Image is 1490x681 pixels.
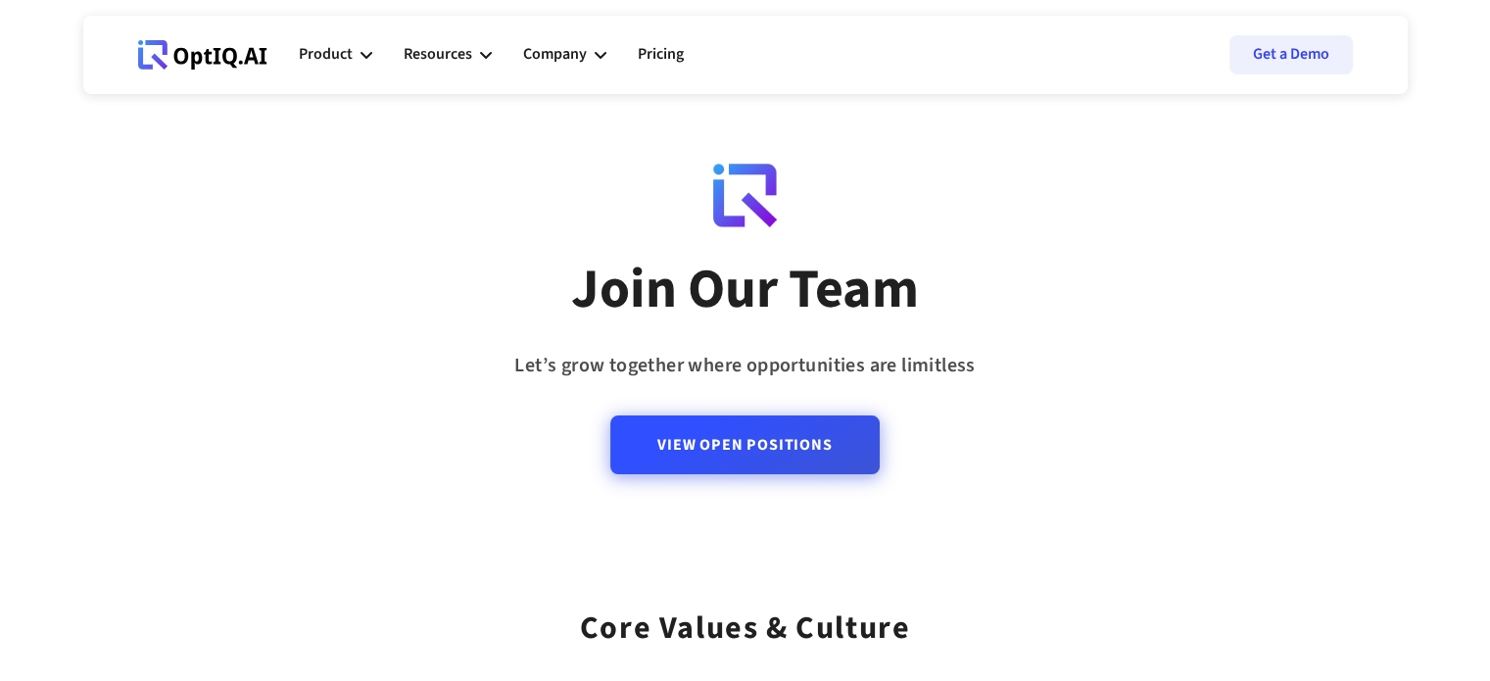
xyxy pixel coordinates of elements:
[523,25,606,84] div: Company
[299,41,353,68] div: Product
[610,415,879,474] a: View Open Positions
[571,256,919,324] div: Join Our Team
[404,41,472,68] div: Resources
[138,25,267,84] a: Webflow Homepage
[523,41,587,68] div: Company
[638,25,684,84] a: Pricing
[514,348,975,384] div: Let’s grow together where opportunities are limitless
[138,69,139,70] div: Webflow Homepage
[299,25,372,84] div: Product
[404,25,492,84] div: Resources
[580,584,911,654] div: Core values & Culture
[1229,35,1353,74] a: Get a Demo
